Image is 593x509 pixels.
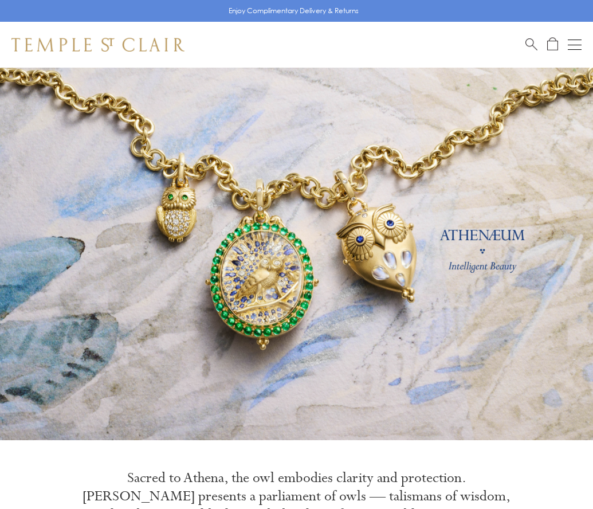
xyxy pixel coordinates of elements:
button: Open navigation [568,38,582,52]
img: Temple St. Clair [11,38,184,52]
a: Open Shopping Bag [547,37,558,52]
a: Search [525,37,537,52]
p: Enjoy Complimentary Delivery & Returns [229,5,359,17]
